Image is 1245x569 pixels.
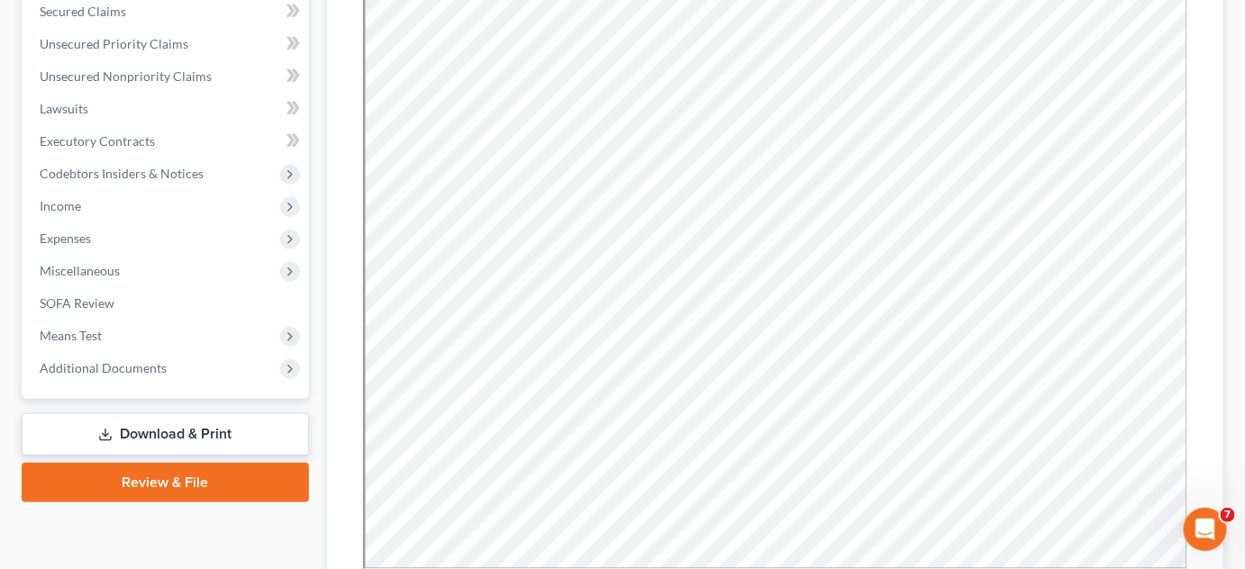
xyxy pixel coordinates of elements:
a: Executory Contracts [25,125,309,158]
span: Lawsuits [40,101,88,116]
iframe: Intercom live chat [1184,508,1227,551]
span: Expenses [40,230,91,246]
a: Unsecured Nonpriority Claims [25,60,309,93]
span: Codebtors Insiders & Notices [40,166,204,181]
a: Lawsuits [25,93,309,125]
a: SOFA Review [25,287,309,320]
span: Executory Contracts [40,133,155,149]
a: Download & Print [22,413,309,456]
span: Unsecured Priority Claims [40,36,188,51]
span: Means Test [40,328,102,343]
span: Income [40,198,81,213]
span: Secured Claims [40,4,126,19]
a: Unsecured Priority Claims [25,28,309,60]
span: Miscellaneous [40,263,120,278]
span: SOFA Review [40,295,114,311]
span: Additional Documents [40,360,167,375]
span: 7 [1221,508,1235,522]
a: Review & File [22,463,309,502]
span: Unsecured Nonpriority Claims [40,68,212,84]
